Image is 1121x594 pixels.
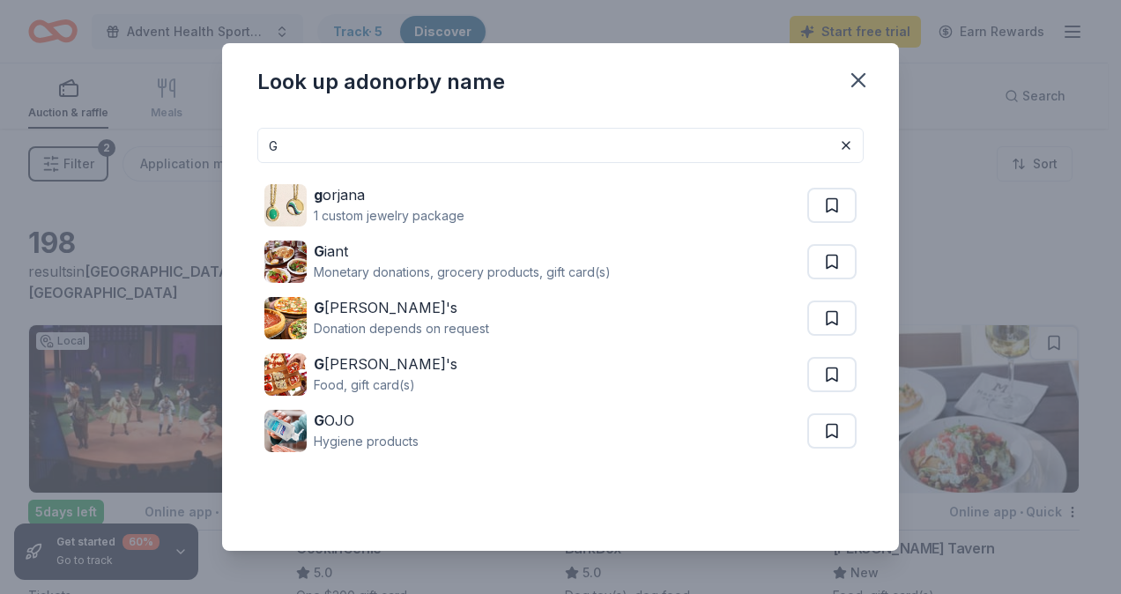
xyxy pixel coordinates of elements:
[264,184,307,226] img: Image for gorjana
[314,262,611,283] div: Monetary donations, grocery products, gift card(s)
[314,297,489,318] div: [PERSON_NAME]'s
[314,299,324,316] strong: G
[264,241,307,283] img: Image for Giant
[314,412,324,429] strong: G
[314,410,419,431] div: OJO
[314,353,457,375] div: [PERSON_NAME]'s
[314,242,324,260] strong: G
[314,355,324,373] strong: G
[314,186,323,204] strong: g
[264,410,307,452] img: Image for GOJO
[314,205,464,226] div: 1 custom jewelry package
[264,353,307,396] img: Image for Grimaldi's
[314,184,464,205] div: orjana
[314,318,489,339] div: Donation depends on request
[314,241,611,262] div: iant
[257,68,505,96] div: Look up a donor by name
[257,128,864,163] input: Search
[314,431,419,452] div: Hygiene products
[314,375,457,396] div: Food, gift card(s)
[264,297,307,339] img: Image for Giordano's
